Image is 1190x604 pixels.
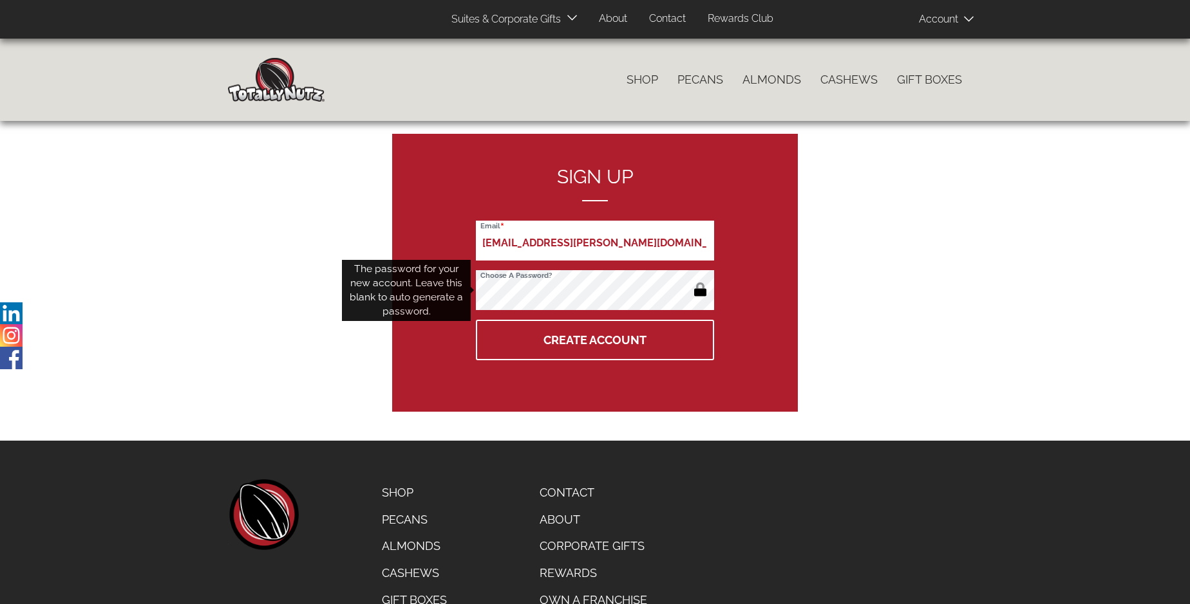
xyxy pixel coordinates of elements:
a: Rewards [530,560,657,587]
a: About [589,6,637,32]
a: Cashews [811,66,887,93]
a: Corporate Gifts [530,533,657,560]
div: The password for your new account. Leave this blank to auto generate a password. [342,260,471,321]
a: Shop [617,66,668,93]
a: Suites & Corporate Gifts [442,7,565,32]
a: About [530,506,657,533]
input: Email [476,221,714,261]
a: Pecans [668,66,733,93]
img: Home [228,58,325,102]
a: Rewards Club [698,6,783,32]
button: Create Account [476,320,714,360]
a: Almonds [733,66,811,93]
a: Almonds [372,533,457,560]
a: Gift Boxes [887,66,972,93]
a: Contact [530,479,657,506]
h2: Sign up [476,166,714,201]
a: Pecans [372,506,457,533]
a: Shop [372,479,457,506]
a: Cashews [372,560,457,587]
a: home [228,479,299,550]
a: Contact [639,6,695,32]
